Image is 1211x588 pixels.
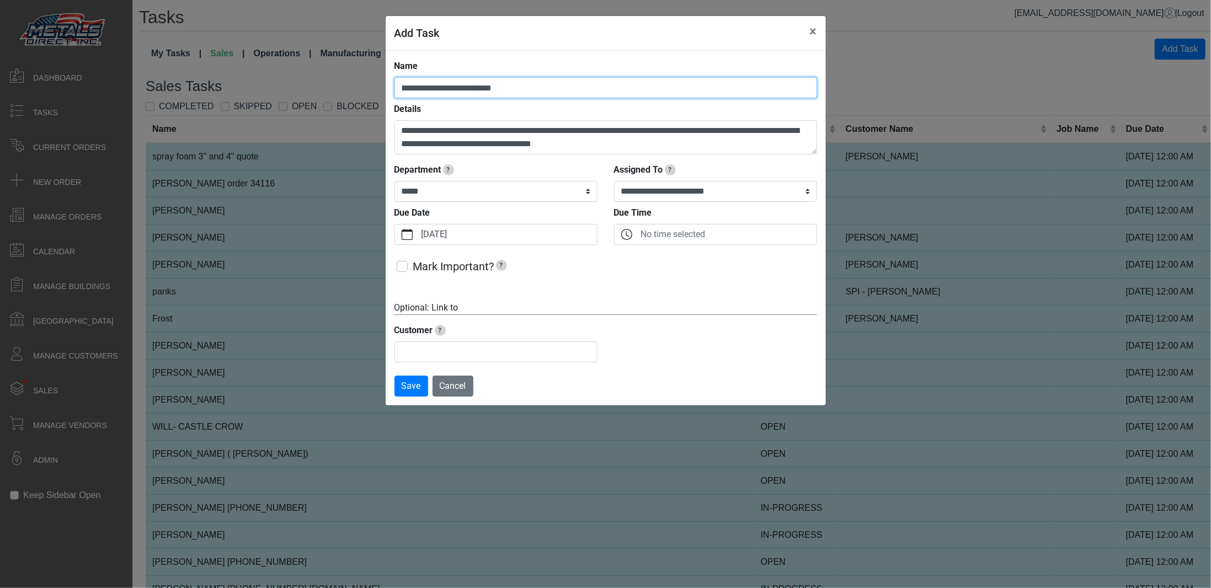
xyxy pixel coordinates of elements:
[639,224,817,244] label: No time selected
[394,376,428,397] button: Save
[394,164,441,175] strong: Department
[402,381,421,391] span: Save
[443,164,454,175] span: Selecting a department will automatically assign to an employee in that department
[496,260,507,271] span: Marking a task as important will make it show up at the top of task lists
[394,25,440,41] h5: Add Task
[433,376,473,397] button: Cancel
[395,224,419,244] button: calendar
[621,229,632,240] svg: clock
[402,229,413,240] svg: calendar
[614,207,652,218] strong: Due Time
[615,224,639,244] button: clock
[801,16,826,47] button: Close
[435,325,446,336] span: Start typing to pull up a list of customers. You must select a customer from the list.
[394,104,422,114] strong: Details
[394,207,430,218] strong: Due Date
[394,301,817,315] div: Optional: Link to
[419,224,597,244] label: [DATE]
[665,164,676,175] span: Track who this task is assigned to
[394,61,418,71] strong: Name
[614,164,663,175] strong: Assigned To
[394,325,433,335] strong: Customer
[413,258,509,275] label: Mark Important?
